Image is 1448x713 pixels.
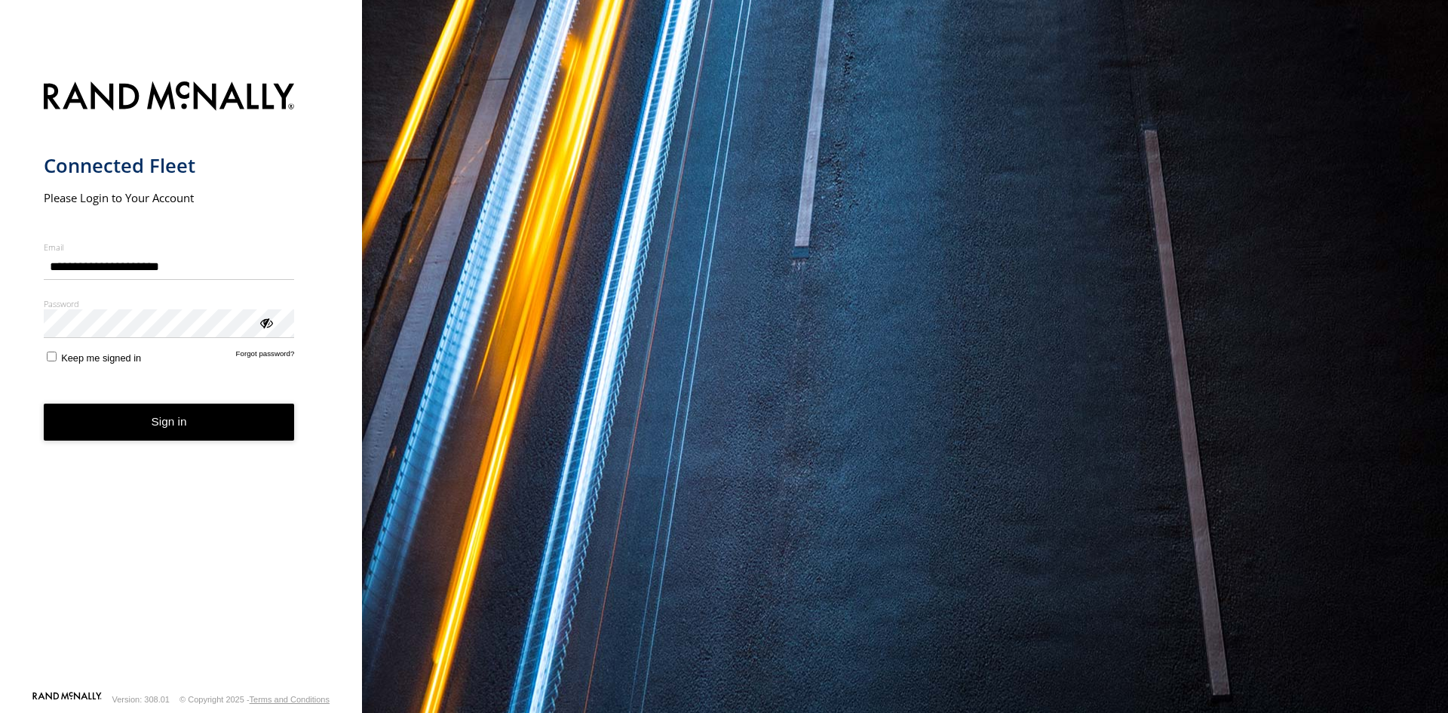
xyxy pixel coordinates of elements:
div: Version: 308.01 [112,695,170,704]
h1: Connected Fleet [44,153,295,178]
a: Terms and Conditions [250,695,330,704]
input: Keep me signed in [47,352,57,361]
label: Password [44,298,295,309]
a: Visit our Website [32,692,102,707]
label: Email [44,241,295,253]
img: Rand McNally [44,78,295,117]
button: Sign in [44,404,295,441]
span: Keep me signed in [61,352,141,364]
div: © Copyright 2025 - [179,695,330,704]
form: main [44,72,319,690]
h2: Please Login to Your Account [44,190,295,205]
a: Forgot password? [236,349,295,364]
div: ViewPassword [258,315,273,330]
